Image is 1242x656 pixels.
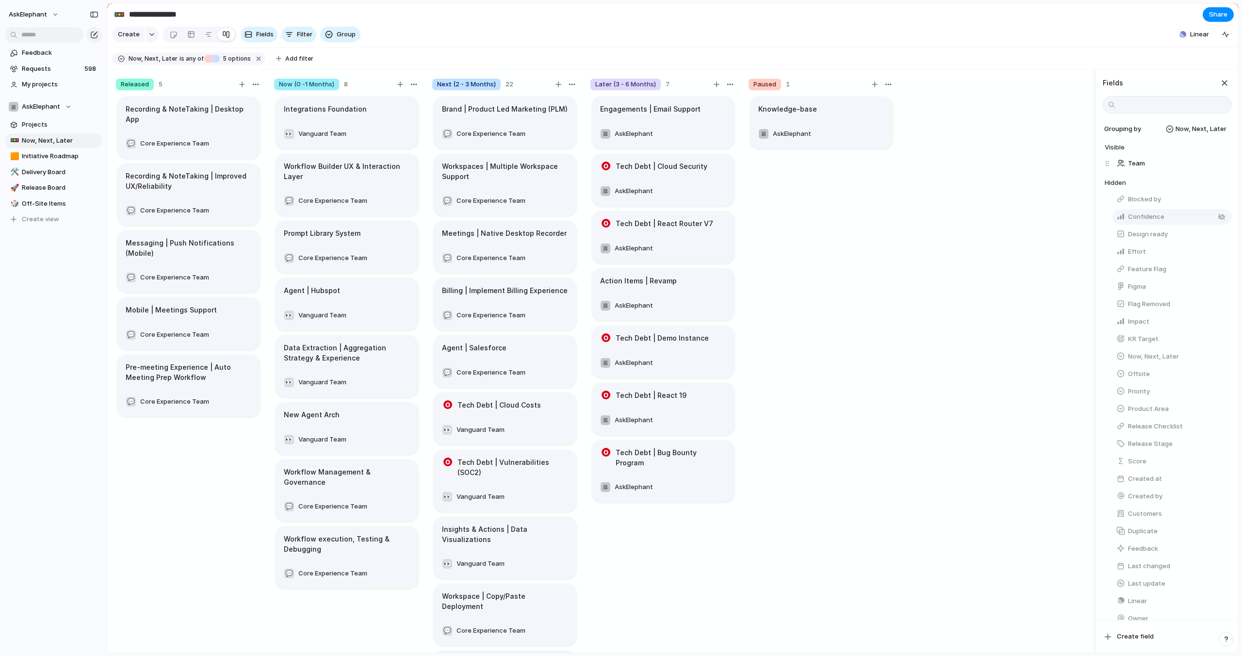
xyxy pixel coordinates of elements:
span: Released [121,80,149,89]
button: 👀Vanguard Team [440,556,507,572]
button: 💬Core Experience Team [281,499,370,514]
h1: Meetings | Native Desktop Recorder [442,228,567,239]
h1: Integrations Foundation [284,104,367,115]
div: Workspace | Copy/Paste Deployment💬Core Experience Team [434,584,576,646]
span: Feedback [22,48,98,58]
button: 💬Core Experience Team [440,623,528,639]
span: Impact [1128,317,1149,327]
span: Core Experience Team [457,368,525,377]
span: 22 [506,80,513,89]
button: Release Stage [1112,436,1232,452]
div: 🛠️ [10,166,17,178]
h1: Mobile | Meetings Support [126,305,217,315]
h1: Workflow Builder UX & Interaction Layer [284,161,410,181]
button: Last changed [1112,558,1232,574]
div: Workflow Builder UX & Interaction Layer💬Core Experience Team [276,154,418,216]
span: Vanguard Team [457,559,505,569]
button: 🛠️ [9,167,18,177]
button: Blocked by [1112,192,1232,207]
span: Now, Next, Later [129,54,178,63]
span: AskElephant [615,186,653,196]
div: 🚥 [114,8,125,21]
span: Grouping by [1102,124,1141,134]
button: Linear [1176,27,1213,42]
div: Workflow execution, Testing & Debugging💬Core Experience Team [276,526,418,589]
span: AskElephant [615,482,653,492]
button: AskElephant [756,126,814,142]
span: Vanguard Team [457,425,505,435]
span: Last changed [1128,561,1170,571]
button: Priority [1112,384,1232,399]
div: 👀 [442,425,452,435]
span: Create [118,30,140,39]
div: 🚀Release Board [5,180,102,195]
h1: Tech Debt | Bug Bounty Program [616,447,726,468]
div: 🚀 [10,182,17,194]
div: Messaging | Push Notifications (Mobile)💬Core Experience Team [117,230,260,293]
button: AskElephant [598,298,655,313]
div: Tech Debt | Demo InstanceAskElephant [592,326,735,378]
span: Core Experience Team [298,196,367,206]
button: Fields [241,27,278,42]
div: Tech Debt | Bug Bounty ProgramAskElephant [592,440,735,502]
span: AskElephant [615,244,653,253]
div: Tech Debt | Vulnerabilities (SOC2)👀Vanguard Team [434,450,576,512]
button: 5 options [204,53,253,64]
button: AskElephant [598,241,655,256]
span: Duplicate [1128,526,1158,536]
button: KR Target [1112,331,1232,347]
span: Share [1209,10,1227,19]
button: Create view [5,212,102,227]
button: AskElephant [598,126,655,142]
div: 🚥 [10,135,17,146]
button: Offsite [1112,366,1232,382]
div: 🚥Now, Next, Later [5,133,102,148]
button: AskElephant [598,183,655,199]
div: 💬 [284,253,294,263]
span: Create view [22,214,59,224]
span: Vanguard Team [298,129,346,139]
span: 598 [84,64,98,74]
div: Brand | Product Led Marketing (PLM)💬Core Experience Team [434,97,576,149]
div: Data Extraction | Aggregation Strategy & Experience👀Vanguard Team [276,335,418,397]
span: any of [184,54,203,63]
h1: Action Items | Revamp [600,276,677,286]
h4: Visible [1105,143,1232,152]
h1: Workflow Management & Governance [284,467,410,487]
span: Priority [1128,387,1150,396]
div: Tech Debt | React Router V7AskElephant [592,211,735,263]
span: Customers [1128,509,1162,519]
button: 👀Vanguard Team [440,489,507,505]
span: Requests [22,64,82,74]
a: 🛠️Delivery Board [5,165,102,180]
button: Now, Next, Later [1112,349,1232,364]
button: Create field [1100,628,1235,645]
div: Knowledge-baseAskElephant [750,97,893,149]
h1: Knowledge-base [758,104,817,115]
span: Next (2 - 3 Months) [437,80,496,89]
button: 🎲 [9,199,18,209]
span: Product Area [1128,404,1169,414]
button: AskElephant [598,479,655,495]
span: Effort [1128,247,1146,257]
div: Pre-meeting Experience | Auto Meeting Prep Workflow💬Core Experience Team [117,355,260,417]
button: 🚥 [9,136,18,146]
span: 5 [220,55,228,62]
span: options [220,54,251,63]
span: 7 [666,80,670,89]
span: Vanguard Team [298,311,346,320]
span: AskElephant [615,129,653,139]
div: 💬 [126,273,136,282]
h1: Insights & Actions | Data Visualizations [442,524,568,544]
button: AskElephant [4,7,64,22]
span: Projects [22,120,98,130]
div: 🟧Initiative Roadmap [5,149,102,164]
div: Workspaces | Multiple Workspace Support💬Core Experience Team [434,154,576,216]
h1: Tech Debt | Demo Instance [616,333,709,344]
div: 👀 [442,492,452,502]
span: Core Experience Team [298,569,367,578]
span: AskElephant [773,129,811,139]
div: Workflow Management & Governance💬Core Experience Team [276,459,418,522]
button: 💬Core Experience Team [281,250,370,266]
div: 💬 [126,397,136,407]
